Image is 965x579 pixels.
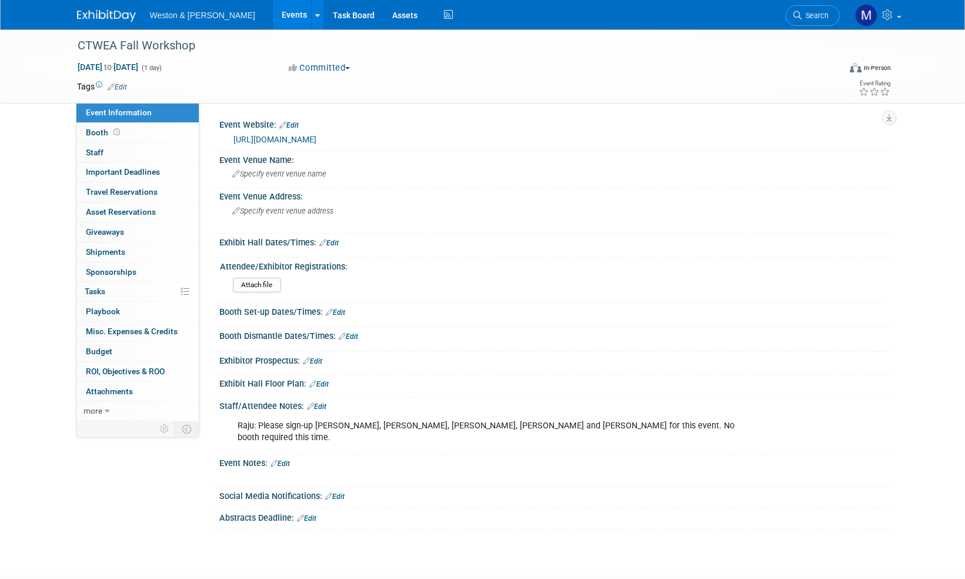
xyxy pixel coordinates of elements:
[232,207,333,215] span: Specify event venue address
[297,514,316,523] a: Edit
[76,202,199,222] a: Asset Reservations
[76,182,199,202] a: Travel Reservations
[219,234,889,249] div: Exhibit Hall Dates/Times:
[802,11,829,20] span: Search
[86,347,112,356] span: Budget
[309,380,329,388] a: Edit
[76,302,199,321] a: Playbook
[86,108,152,117] span: Event Information
[285,62,355,74] button: Committed
[76,103,199,122] a: Event Information
[84,406,102,415] span: more
[219,352,889,367] div: Exhibitor Prospectus:
[319,239,339,247] a: Edit
[86,167,160,177] span: Important Deadlines
[77,81,127,92] td: Tags
[859,81,890,86] div: Event Rating
[307,402,326,411] a: Edit
[85,287,105,296] span: Tasks
[150,11,255,20] span: Weston & [PERSON_NAME]
[76,362,199,381] a: ROI, Objectives & ROO
[76,222,199,242] a: Giveaways
[326,308,345,317] a: Edit
[219,327,889,342] div: Booth Dismantle Dates/Times:
[279,121,299,129] a: Edit
[76,322,199,341] a: Misc. Expenses & Credits
[86,387,133,396] span: Attachments
[220,258,883,272] div: Attendee/Exhibitor Registrations:
[86,367,165,376] span: ROI, Objectives & ROO
[219,509,889,524] div: Abstracts Deadline:
[86,227,124,237] span: Giveaways
[76,382,199,401] a: Attachments
[74,35,822,56] div: CTWEA Fall Workshop
[86,128,122,137] span: Booth
[770,61,891,79] div: Event Format
[86,327,178,336] span: Misc. Expenses & Credits
[108,83,127,91] a: Edit
[86,148,103,157] span: Staff
[855,4,877,26] img: Mary Ann Trujillo
[102,62,113,72] span: to
[76,123,199,142] a: Booth
[76,342,199,361] a: Budget
[111,128,122,137] span: Booth not reserved yet
[863,64,891,72] div: In-Person
[76,401,199,421] a: more
[77,10,136,22] img: ExhibitDay
[175,421,199,437] td: Toggle Event Tabs
[271,460,290,468] a: Edit
[232,169,326,178] span: Specify event venue name
[219,188,889,202] div: Event Venue Address:
[219,397,889,412] div: Staff/Attendee Notes:
[86,307,120,316] span: Playbook
[219,303,889,318] div: Booth Set-up Dates/Times:
[219,454,889,470] div: Event Notes:
[76,282,199,301] a: Tasks
[77,62,139,72] span: [DATE] [DATE]
[219,151,889,166] div: Event Venue Name:
[76,262,199,282] a: Sponsorships
[76,242,199,262] a: Shipments
[850,63,862,72] img: Format-Inperson.png
[339,332,358,341] a: Edit
[219,487,889,503] div: Social Media Notifications:
[219,375,889,390] div: Exhibit Hall Floor Plan:
[86,187,158,197] span: Travel Reservations
[229,414,759,450] div: Raju: Please sign-up [PERSON_NAME], [PERSON_NAME], [PERSON_NAME], [PERSON_NAME] and [PERSON_NAME]...
[786,5,840,26] a: Search
[86,247,125,257] span: Shipments
[86,267,136,277] span: Sponsorships
[76,162,199,182] a: Important Deadlines
[155,421,175,437] td: Personalize Event Tab Strip
[233,135,316,144] a: [URL][DOMAIN_NAME]
[141,64,162,72] span: (1 day)
[76,143,199,162] a: Staff
[86,207,156,217] span: Asset Reservations
[303,357,322,365] a: Edit
[325,493,345,501] a: Edit
[219,116,889,131] div: Event Website:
